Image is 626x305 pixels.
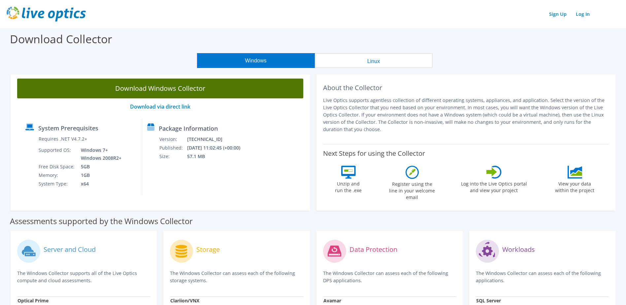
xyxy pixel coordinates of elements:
[159,125,218,132] label: Package Information
[76,146,123,162] td: Windows 7+ Windows 2008R2+
[502,246,535,253] label: Workloads
[387,179,437,201] label: Register using the line in your welcome email
[10,218,193,224] label: Assessments supported by the Windows Collector
[10,31,112,47] label: Download Collector
[17,270,150,284] p: The Windows Collector supports all of the Live Optics compute and cloud assessments.
[551,179,599,194] label: View your data within the project
[7,7,86,21] img: live_optics_svg.svg
[546,9,570,19] a: Sign Up
[130,103,190,110] a: Download via direct link
[76,171,123,180] td: 1GB
[323,297,341,304] strong: Avamar
[187,152,249,161] td: 57.1 MB
[39,136,87,142] label: Requires .NET V4.7.2+
[323,97,609,133] p: Live Optics supports agentless collection of different operating systems, appliances, and applica...
[323,270,456,284] p: The Windows Collector can assess each of the following DPS applications.
[170,297,199,304] strong: Clariion/VNX
[315,53,433,68] button: Linux
[323,150,425,157] label: Next Steps for using the Collector
[187,135,249,144] td: [TECHNICAL_ID]
[159,135,187,144] td: Version:
[323,84,609,92] h2: About the Collector
[17,297,49,304] strong: Optical Prime
[476,297,501,304] strong: SQL Server
[196,246,220,253] label: Storage
[38,146,76,162] td: Supported OS:
[573,9,593,19] a: Log In
[476,270,609,284] p: The Windows Collector can assess each of the following applications.
[76,180,123,188] td: x64
[159,144,187,152] td: Published:
[333,179,364,194] label: Unzip and run the .exe
[38,171,76,180] td: Memory:
[76,162,123,171] td: 5GB
[349,246,397,253] label: Data Protection
[197,53,315,68] button: Windows
[44,246,96,253] label: Server and Cloud
[170,270,303,284] p: The Windows Collector can assess each of the following storage systems.
[159,152,187,161] td: Size:
[461,179,527,194] label: Log into the Live Optics portal and view your project
[38,162,76,171] td: Free Disk Space:
[187,144,249,152] td: [DATE] 11:02:45 (+00:00)
[38,125,98,131] label: System Prerequisites
[38,180,76,188] td: System Type:
[17,79,303,98] a: Download Windows Collector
